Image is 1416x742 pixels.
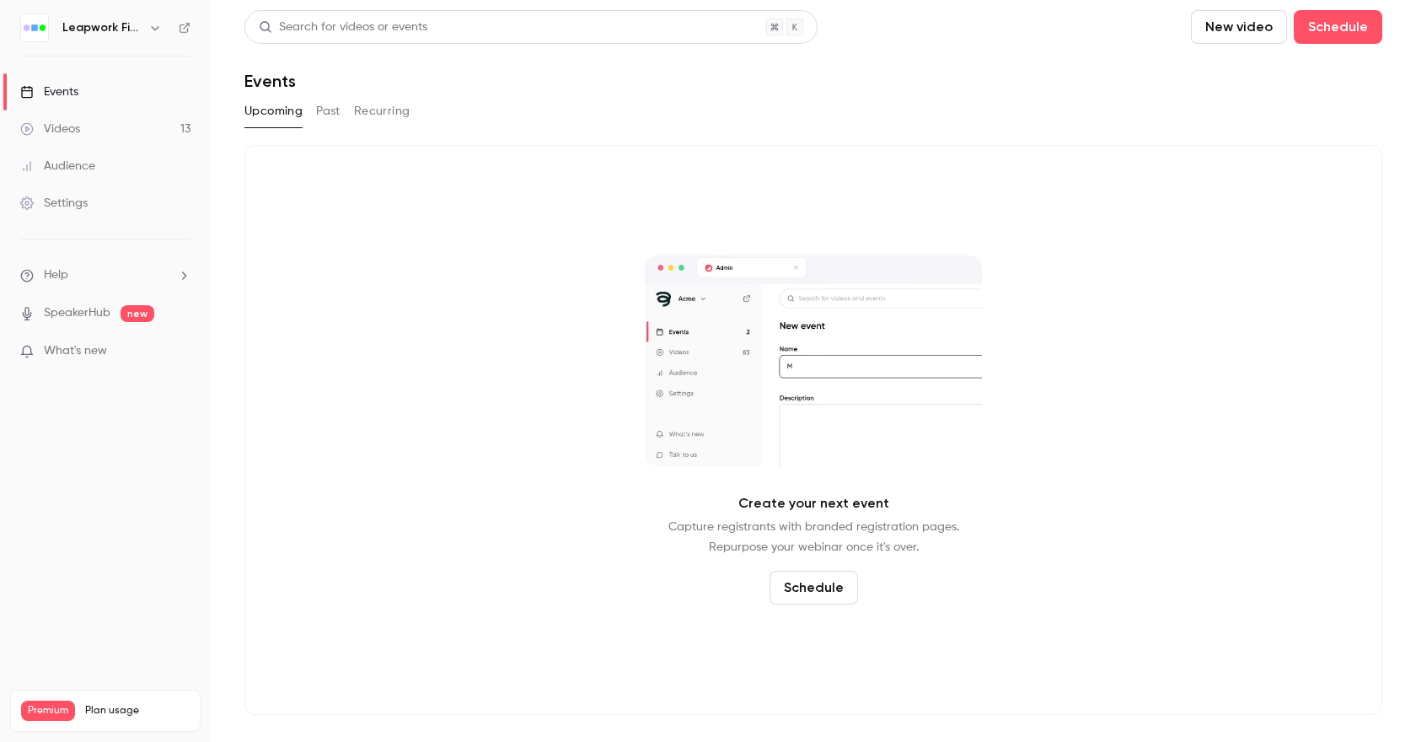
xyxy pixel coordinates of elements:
h6: Leapwork Field [62,19,142,36]
img: Leapwork Field [21,14,48,41]
button: Recurring [354,98,410,125]
button: Schedule [770,571,858,605]
h1: Events [244,71,296,91]
span: What's new [44,342,107,360]
span: Help [44,266,68,284]
span: Premium [21,701,75,721]
button: Past [316,98,341,125]
p: Capture registrants with branded registration pages. Repurpose your webinar once it's over. [668,517,959,557]
div: Events [20,83,78,100]
a: SpeakerHub [44,304,110,322]
button: New video [1191,10,1287,44]
button: Schedule [1294,10,1382,44]
button: Upcoming [244,98,303,125]
div: Videos [20,121,80,137]
span: Plan usage [85,704,190,718]
span: new [121,305,154,322]
div: Settings [20,195,88,212]
p: Create your next event [738,493,889,513]
div: Audience [20,158,95,175]
li: help-dropdown-opener [20,266,190,284]
iframe: Noticeable Trigger [170,344,190,359]
div: Search for videos or events [259,19,427,36]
